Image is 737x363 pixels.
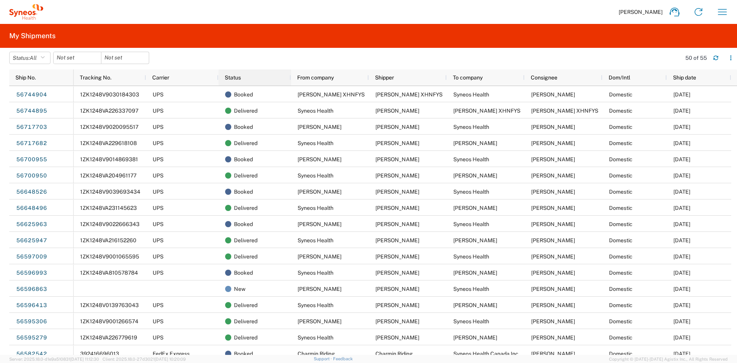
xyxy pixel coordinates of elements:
[16,283,47,295] a: 56596863
[531,108,598,114] span: Dawn Sternbach XHNFYS
[234,248,257,265] span: Delivered
[531,221,575,227] span: Juan Gonzalez
[609,189,633,195] span: Domestic
[234,216,253,232] span: Booked
[673,237,690,243] span: 08/27/2025
[298,156,342,162] span: Aimee Nguyen
[673,124,690,130] span: 09/04/2025
[234,200,257,216] span: Delivered
[531,156,575,162] span: Juan Gonzalez
[16,218,47,231] a: 56625963
[531,270,575,276] span: Lauri Filar
[16,348,47,360] a: 56582542
[531,334,575,341] span: Amanda Eiber
[153,172,163,179] span: UPS
[298,237,333,243] span: Syneos Health
[609,270,633,276] span: Domestic
[80,74,111,81] span: Tracking No.
[609,253,633,260] span: Domestic
[234,184,253,200] span: Booked
[673,91,690,98] span: 09/08/2025
[609,318,633,324] span: Domestic
[673,189,690,195] span: 08/28/2025
[375,351,413,357] span: Charmin Riding
[298,108,333,114] span: Syneos Health
[298,124,342,130] span: Atreyee Sims
[375,221,419,227] span: Marilyn Roman
[531,351,575,357] span: Shaun Villafana
[80,334,137,341] span: 1ZK1248VA226779619
[9,357,99,361] span: Server: 2025.18.0-d1e9a510831
[375,189,419,195] span: Alyssa Schmidt
[609,124,633,130] span: Domestic
[16,121,47,133] a: 56717703
[234,265,253,281] span: Booked
[80,108,138,114] span: 1ZK1248VA226337097
[298,270,333,276] span: Syneos Health
[673,140,690,146] span: 09/04/2025
[673,221,690,227] span: 08/27/2025
[453,334,497,341] span: Amanda Eiber
[80,237,136,243] span: 1ZK1248VA216152260
[298,221,342,227] span: Marilyn Roman
[16,202,47,214] a: 56648496
[80,270,138,276] span: 1ZK1248VA810578784
[234,135,257,151] span: Delivered
[531,318,575,324] span: Juan Gonzalez
[609,221,633,227] span: Domestic
[314,356,333,361] a: Support
[453,140,497,146] span: Atreyee Sims
[16,316,47,328] a: 56595306
[298,140,333,146] span: Syneos Health
[531,74,557,81] span: Consignee
[375,253,419,260] span: Lauri Filar
[153,334,163,341] span: UPS
[673,286,690,292] span: 08/26/2025
[609,351,633,357] span: Domestic
[609,334,633,341] span: Domestic
[298,189,342,195] span: Alyssa Schmidt
[453,237,497,243] span: Marilyn Roman
[152,74,169,81] span: Carrier
[101,52,149,64] input: Not set
[153,351,190,357] span: FedEx Express
[16,89,47,101] a: 56744904
[609,156,633,162] span: Domestic
[453,108,520,114] span: Dawn Sternbach XHNFYS
[453,91,489,98] span: Syneos Health
[298,205,333,211] span: Syneos Health
[153,124,163,130] span: UPS
[531,124,575,130] span: Juan Gonzalez
[609,91,633,98] span: Domestic
[80,221,140,227] span: 1ZK1248V9022666343
[16,186,47,198] a: 56648526
[153,318,163,324] span: UPS
[153,270,163,276] span: UPS
[375,302,419,308] span: Juan Gonzalez
[531,205,575,211] span: Alyssa Schmidt
[16,154,47,166] a: 56700955
[531,172,575,179] span: Aimee Nguyen
[609,108,633,114] span: Domestic
[375,270,419,276] span: Juan Gonzalez
[375,172,419,179] span: Juan Gonzalez
[80,189,140,195] span: 1ZK1248V9039693434
[531,91,575,98] span: Juan Gonzalez
[375,124,419,130] span: Atreyee Sims
[298,318,342,324] span: Amanda Eiber
[80,91,139,98] span: 1ZK1248V9030184303
[80,253,139,260] span: 1ZK1248V9001065595
[234,151,253,167] span: Booked
[453,318,489,324] span: Syneos Health
[453,189,489,195] span: Syneos Health
[298,286,342,292] span: Lauri Filar
[153,140,163,146] span: UPS
[298,334,333,341] span: Syneos Health
[70,357,99,361] span: [DATE] 11:12:30
[375,286,419,292] span: Lauri Filar
[375,334,419,341] span: Juan Gonzalez
[234,281,246,297] span: New
[375,156,419,162] span: Aimee Nguyen
[375,108,419,114] span: Juan Gonzalez
[234,119,253,135] span: Booked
